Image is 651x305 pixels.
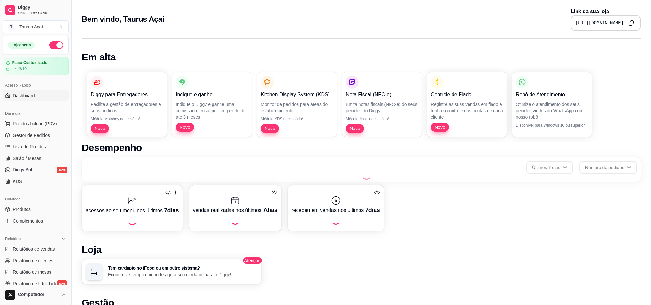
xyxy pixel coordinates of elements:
[3,108,69,119] div: Dia a dia
[18,292,58,298] span: Computador
[3,165,69,175] a: Diggy Botnovo
[86,206,179,215] p: acessos ao seu menu nos últimos
[262,125,278,132] span: Novo
[13,92,35,99] span: Dashboard
[92,125,108,132] span: Novo
[3,267,69,277] a: Relatório de mesas
[127,215,137,225] div: Loading
[11,66,27,72] article: até 13/10
[526,161,573,174] button: Últimos 7 dias
[3,216,69,226] a: Complementos
[579,161,637,174] button: Número de pedidos
[3,119,69,129] button: Pedidos balcão (PDV)
[82,14,164,24] h2: Bem vindo, Taurus Açaí
[575,20,624,26] pre: [URL][DOMAIN_NAME]
[3,278,69,289] a: Relatório de fidelidadenovo
[18,11,66,16] span: Sistema de Gestão
[172,72,252,137] button: Indique e ganheIndique o Diggy e ganhe uma comissão mensal por um perído de até 3 mesesNovo
[164,207,179,214] span: 7 dias
[91,101,163,114] p: Facilite a gestão de entregadores e seus pedidos.
[193,206,278,215] p: vendas realizadas nos últimos
[176,91,248,98] p: Indique e ganhe
[516,101,588,120] p: Otimize o atendimento dos seus pedidos vindos do WhatsApp com nosso robô
[3,20,69,33] button: Select a team
[331,215,341,225] div: Loading
[18,5,66,11] span: Diggy
[626,18,636,28] button: Copy to clipboard
[3,194,69,204] div: Catálogo
[3,287,69,302] button: Computador
[361,169,372,180] div: Loading
[261,101,333,114] p: Monitor de pedidos para áreas do estabelecimento
[342,72,422,137] button: Nota Fiscal (NFC-e)Emita notas fiscais (NFC-e) do seus pedidos do DiggyMódulo fiscal necessário*Novo
[516,123,588,128] p: Disponível para Windows 10 ou superior
[87,72,167,137] button: Diggy para EntregadoresFacilite a gestão de entregadores e seus pedidos.Módulo Motoboy necessário...
[3,255,69,266] a: Relatório de clientes
[13,144,46,150] span: Lista de Pedidos
[3,244,69,254] a: Relatórios de vendas
[431,101,503,120] p: Registre as suas vendas em fiado e tenha o controle das contas de cada cliente
[346,91,418,98] p: Nota Fiscal (NFC-e)
[176,101,248,120] p: Indique o Diggy e ganhe uma comissão mensal por um perído de até 3 meses
[13,269,51,275] span: Relatório de mesas
[91,91,163,98] p: Diggy para Entregadores
[346,116,418,121] p: Módulo fiscal necessário*
[431,91,503,98] p: Controle de Fiado
[108,266,258,270] h3: Tem cardápio no iFood ou em outro sistema?
[512,72,592,137] button: Robô de AtendimentoOtimize o atendimento dos seus pedidos vindos do WhatsApp com nosso robôDispon...
[19,24,47,30] div: Taurus Açaí ...
[82,142,641,153] h1: Desempenho
[13,121,57,127] span: Pedidos balcão (PDV)
[3,176,69,186] a: KDS
[3,142,69,152] a: Lista de Pedidos
[257,72,337,137] button: Kitchen Display System (KDS)Monitor de pedidos para áreas do estabelecimentoMódulo KDS necessário...
[365,207,380,213] span: 7 dias
[291,206,380,215] p: recebeu em vendas nos últimos
[571,8,641,15] p: Link da sua loja
[427,72,507,137] button: Controle de FiadoRegistre as suas vendas em fiado e tenha o controle das contas de cada clienteNovo
[108,271,258,278] p: Economize tempo e importe agora seu cardápio para o Diggy!
[263,207,277,213] span: 7 dias
[5,236,22,241] span: Relatórios
[516,91,588,98] p: Robô de Atendimento
[13,257,53,264] span: Relatório de clientes
[13,206,31,213] span: Produtos
[177,124,193,130] span: Novo
[13,280,57,287] span: Relatório de fidelidade
[82,244,641,255] h1: Loja
[8,24,14,30] span: T
[3,153,69,163] a: Salão / Mesas
[3,3,69,18] a: DiggySistema de Gestão
[3,204,69,215] a: Produtos
[3,80,69,90] div: Acesso Rápido
[432,124,448,130] span: Novo
[3,57,69,75] a: Plano Customizadoaté 13/10
[91,116,163,121] p: Módulo Motoboy necessário*
[347,125,363,132] span: Novo
[3,90,69,101] a: Dashboard
[82,51,641,63] h1: Em alta
[13,178,22,184] span: KDS
[261,116,333,121] p: Módulo KDS necessário*
[13,218,43,224] span: Complementos
[49,41,63,49] button: Alterar Status
[13,246,55,252] span: Relatórios de vendas
[13,155,41,161] span: Salão / Mesas
[82,259,261,284] button: Tem cardápio no iFood ou em outro sistema?Economize tempo e importe agora seu cardápio para o Diggy!
[3,130,69,140] a: Gestor de Pedidos
[13,132,50,138] span: Gestor de Pedidos
[8,42,35,49] div: Loja aberta
[12,60,47,65] article: Plano Customizado
[346,101,418,114] p: Emita notas fiscais (NFC-e) do seus pedidos do Diggy
[242,257,262,264] span: Atenção
[261,91,333,98] p: Kitchen Display System (KDS)
[13,167,32,173] span: Diggy Bot
[230,215,240,225] div: Loading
